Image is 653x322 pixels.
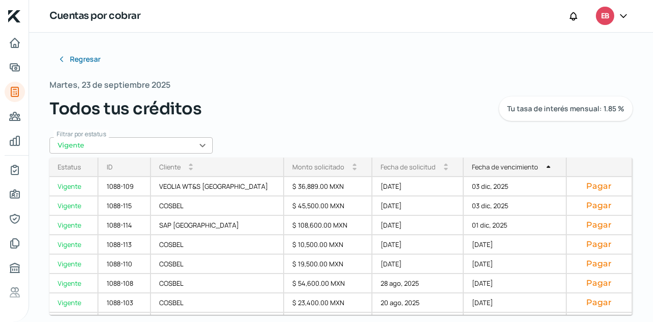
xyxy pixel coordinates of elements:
i: arrow_drop_down [444,167,448,171]
a: Tus créditos [5,82,25,102]
div: [DATE] [372,235,464,255]
a: Vigente [49,293,98,313]
div: Cliente [159,162,181,171]
i: arrow_drop_down [353,167,357,171]
div: 01 dic, 2025 [464,216,566,235]
button: Pagar [575,220,623,230]
a: Adelantar facturas [5,57,25,78]
div: [DATE] [372,216,464,235]
a: Mis finanzas [5,131,25,151]
a: Vigente [49,274,98,293]
span: Martes, 23 de septiembre 2025 [49,78,170,92]
a: Inicio [5,33,25,53]
div: 1088-108 [98,274,151,293]
button: Pagar [575,181,623,191]
div: $ 36,889.00 MXN [284,177,372,196]
span: Todos tus créditos [49,96,202,121]
div: $ 10,500.00 MXN [284,235,372,255]
div: [DATE] [464,293,566,313]
div: Fecha de solicitud [381,162,436,171]
button: Pagar [575,239,623,250]
div: 1088-103 [98,293,151,313]
a: Buró de crédito [5,258,25,278]
div: [DATE] [464,255,566,274]
a: Vigente [49,196,98,216]
span: Tu tasa de interés mensual: 1.85 % [507,105,624,112]
div: [DATE] [464,274,566,293]
a: Pago a proveedores [5,106,25,127]
a: Vigente [49,255,98,274]
div: ID [107,162,113,171]
div: COSBEL [151,235,284,255]
div: 28 ago, 2025 [372,274,464,293]
a: Referencias [5,282,25,303]
div: $ 54,600.00 MXN [284,274,372,293]
a: Vigente [49,216,98,235]
div: $ 108,600.00 MXN [284,216,372,235]
div: VEOLIA WT&S [GEOGRAPHIC_DATA] [151,177,284,196]
div: 03 dic, 2025 [464,196,566,216]
button: Pagar [575,278,623,288]
div: $ 45,500.00 MXN [284,196,372,216]
div: [DATE] [372,196,464,216]
div: 20 ago, 2025 [372,293,464,313]
div: 1088-109 [98,177,151,196]
div: 1088-114 [98,216,151,235]
span: Filtrar por estatus [57,130,106,138]
a: Representantes [5,209,25,229]
div: 03 dic, 2025 [464,177,566,196]
div: COSBEL [151,293,284,313]
div: COSBEL [151,196,284,216]
div: Monto solicitado [292,162,344,171]
span: EB [601,10,609,22]
i: arrow_drop_up [546,165,550,169]
div: Fecha de vencimiento [472,162,538,171]
div: [DATE] [464,235,566,255]
div: 1088-115 [98,196,151,216]
div: 1088-113 [98,235,151,255]
h1: Cuentas por cobrar [49,9,140,23]
button: Pagar [575,201,623,211]
button: Regresar [49,49,109,69]
a: Vigente [49,235,98,255]
button: Pagar [575,298,623,308]
div: COSBEL [151,255,284,274]
div: [DATE] [372,177,464,196]
span: Regresar [70,56,101,63]
button: Pagar [575,259,623,269]
div: [DATE] [372,255,464,274]
div: 1088-110 [98,255,151,274]
div: $ 23,400.00 MXN [284,293,372,313]
div: $ 19,500.00 MXN [284,255,372,274]
div: Estatus [58,162,81,171]
i: arrow_drop_down [189,167,193,171]
div: COSBEL [151,274,284,293]
div: SAP [GEOGRAPHIC_DATA] [151,216,284,235]
a: Vigente [49,177,98,196]
a: Información general [5,184,25,205]
a: Documentos [5,233,25,254]
a: Mi contrato [5,160,25,180]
